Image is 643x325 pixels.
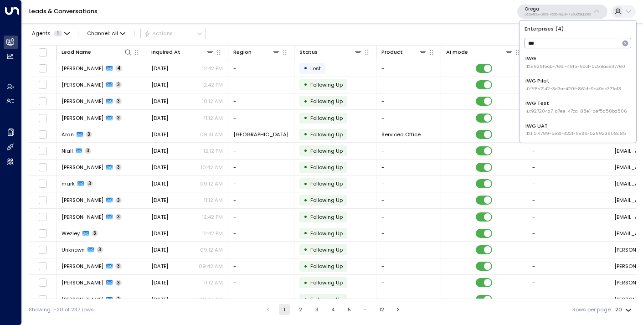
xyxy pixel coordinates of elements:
span: Following Up [310,114,343,122]
td: - [527,275,609,291]
td: - [376,209,441,225]
div: Inquired At [151,48,214,57]
a: Leads & Conversations [29,7,98,15]
span: Toggle select row [38,97,47,106]
span: Sep 25, 2025 [151,279,168,286]
div: Status [299,48,318,57]
div: • [303,243,308,256]
span: Sep 25, 2025 [151,164,168,171]
span: Following Up [310,296,343,303]
td: - [376,291,441,307]
td: - [376,192,441,208]
div: • [303,144,308,157]
span: 3 [115,82,122,88]
span: Following Up [310,213,343,221]
span: Sep 25, 2025 [151,296,168,303]
td: - [527,225,609,241]
td: - [527,160,609,175]
button: Actions [140,28,206,39]
span: 3 [85,148,91,154]
button: Channel:All [84,28,129,38]
span: Following Up [310,246,343,253]
p: d62b4f3b-a803-4355-9bc8-4e5b658db589 [525,13,591,16]
span: 3 [87,181,93,187]
p: 10:12 AM [202,98,223,105]
span: Beverley Parlour [62,164,103,171]
div: Inquired At [151,48,180,57]
div: IWG Pilot [525,77,621,92]
div: Region [233,48,252,57]
span: Toggle select all [38,48,47,57]
div: Button group with a nested menu [140,28,206,39]
span: mark [62,180,75,187]
div: Actions [144,30,173,36]
span: 3 [115,296,122,303]
span: Following Up [310,279,343,286]
span: Toggle select row [38,130,47,139]
span: Unknown [62,246,85,253]
span: Davendra [62,279,103,286]
span: Toggle select row [38,64,47,73]
span: George [62,196,103,204]
span: 3 [115,115,122,121]
button: Go to page 12 [376,304,387,315]
td: - [376,275,441,291]
span: 3 [115,164,122,170]
div: • [303,211,308,223]
span: Niall [62,147,73,155]
span: Following Up [310,196,343,204]
div: • [303,260,308,273]
div: … [360,304,371,315]
span: ID: 1157f799-5e31-4221-9e36-526923908d85 [525,130,626,137]
span: Toggle select row [38,295,47,304]
span: Channel: [84,28,129,38]
td: - [527,291,609,307]
span: Sep 25, 2025 [151,196,168,204]
div: • [303,161,308,173]
div: AI mode [446,48,513,57]
div: AI mode [446,48,468,57]
div: • [303,277,308,289]
span: 3 [97,247,103,253]
div: • [303,128,308,140]
span: 3 [115,214,122,220]
div: Showing 1-20 of 237 rows [29,306,94,314]
span: 3 [92,230,98,237]
div: 20 [615,304,633,315]
span: ID: 927204a7-d7ee-47ca-85e1-def5a58ba506 [525,108,627,114]
td: - [376,160,441,175]
td: - [228,209,294,225]
td: - [228,225,294,241]
div: Status [299,48,362,57]
td: - [527,258,609,274]
span: Toggle select row [38,113,47,123]
span: Wezley [62,230,80,237]
button: Go to page 4 [328,304,339,315]
div: Product [381,48,427,57]
td: - [527,176,609,192]
nav: pagination navigation [262,304,404,315]
span: 3 [115,280,122,286]
button: Go to page 2 [295,304,306,315]
p: 11:12 AM [204,196,223,204]
div: Lead Name [62,48,91,57]
span: Toggle select row [38,278,47,287]
button: Go to page 5 [344,304,355,315]
span: Toggle select row [38,196,47,205]
p: 12:12 PM [203,147,223,155]
td: - [376,242,441,258]
td: - [228,275,294,291]
span: Sep 25, 2025 [151,180,168,187]
span: Sep 25, 2025 [151,213,168,221]
button: Agents1 [29,28,72,38]
span: Pascal Hauret [62,296,103,303]
button: page 1 [279,304,290,315]
td: - [376,93,441,109]
div: • [303,112,308,124]
p: 12:42 PM [202,65,223,72]
span: Will Bartleet [62,98,103,105]
span: 3 [115,98,122,104]
td: - [376,77,441,93]
td: - [376,110,441,126]
p: Enterprises ( 4 ) [522,24,633,34]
